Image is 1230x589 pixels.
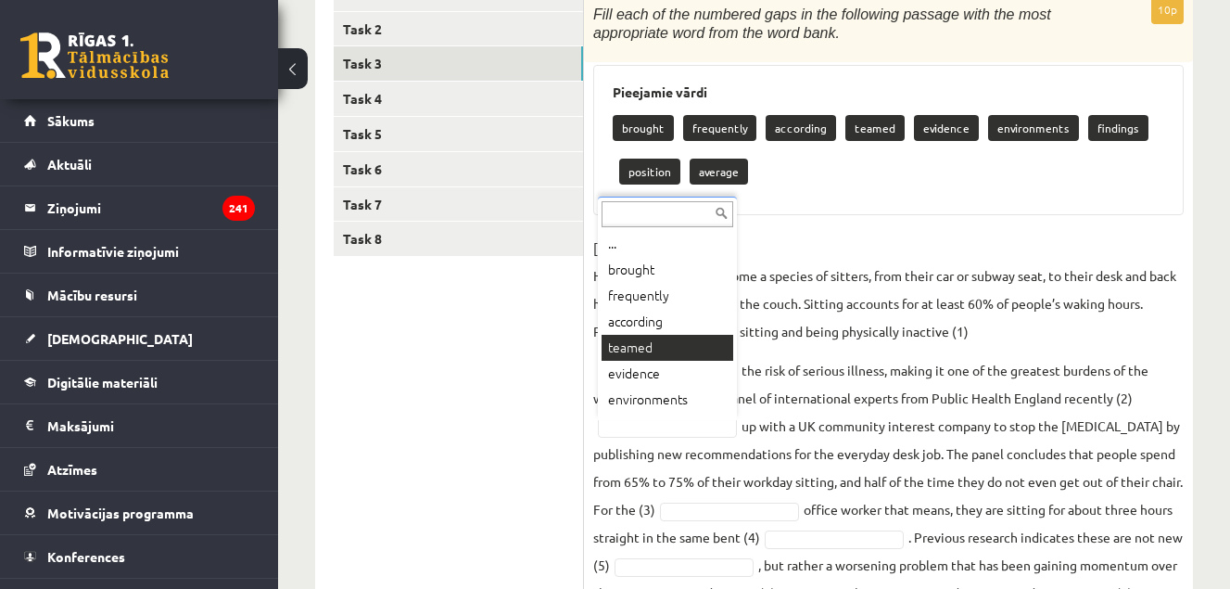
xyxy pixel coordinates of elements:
[602,361,733,387] div: evidence
[602,283,733,309] div: frequently
[602,413,733,439] div: findings
[602,257,733,283] div: brought
[602,231,733,257] div: ...
[602,335,733,361] div: teamed
[602,387,733,413] div: environments
[602,309,733,335] div: according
